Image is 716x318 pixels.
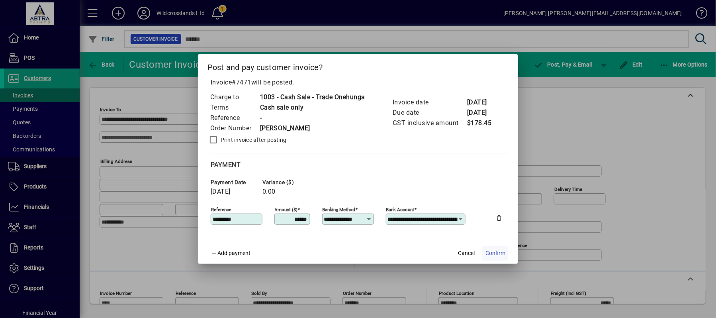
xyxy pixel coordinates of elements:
td: Due date [392,108,467,118]
span: Payment [211,161,241,169]
mat-label: Amount ($) [275,206,298,212]
td: 1003 - Cash Sale - Trade Onehunga [260,92,366,102]
span: Confirm [485,249,505,257]
span: Payment date [211,179,258,185]
td: Terms [210,102,260,113]
mat-label: Bank Account [386,206,415,212]
button: Add payment [207,246,254,261]
span: Cancel [458,249,475,257]
td: $178.45 [467,118,499,128]
span: Add payment [217,250,250,256]
td: [DATE] [467,108,499,118]
mat-label: Banking method [323,206,356,212]
td: Reference [210,113,260,123]
h2: Post and pay customer invoice? [198,54,518,77]
td: GST inclusive amount [392,118,467,128]
span: #7471 [232,79,251,86]
button: Cancel [454,246,479,261]
p: Invoice will be posted . [207,78,509,87]
td: [PERSON_NAME] [260,123,366,133]
td: [DATE] [467,97,499,108]
span: [DATE] [211,188,231,195]
td: Order Number [210,123,260,133]
span: Variance ($) [262,179,310,185]
span: 0.00 [262,188,276,195]
label: Print invoice after posting [219,136,287,144]
button: Confirm [482,246,509,261]
td: - [260,113,366,123]
td: Charge to [210,92,260,102]
td: Invoice date [392,97,467,108]
mat-label: Reference [211,206,231,212]
td: Cash sale only [260,102,366,113]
